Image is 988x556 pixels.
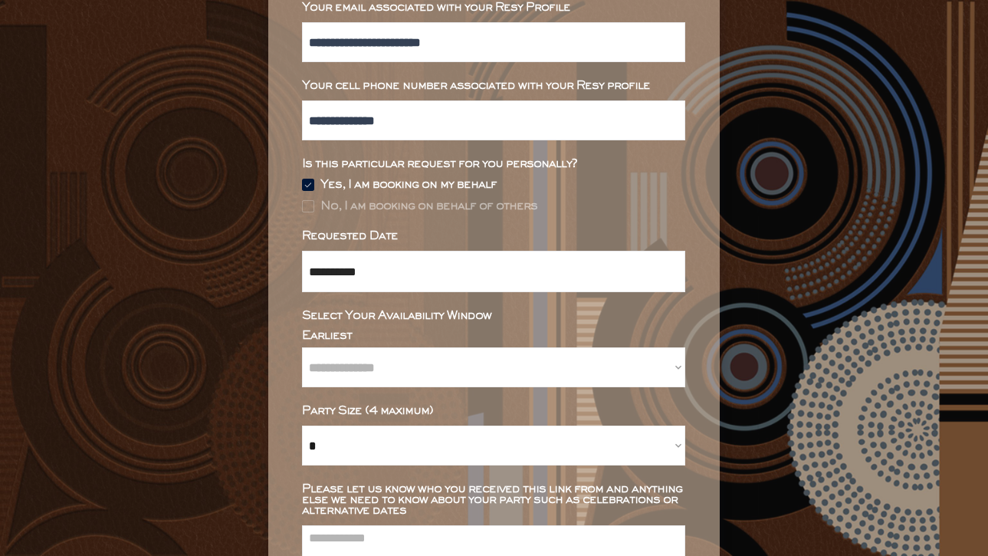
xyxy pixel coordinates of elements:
div: Your cell phone number associated with your Resy profile [302,81,685,91]
div: Select Your Availability Window [302,311,685,321]
div: Party Size (4 maximum) [302,406,685,416]
div: No, I am booking on behalf of others [320,201,537,212]
div: Yes, I am booking on my behalf [320,179,497,190]
div: Earliest [302,331,685,341]
div: Requested Date [302,231,685,242]
img: Group%2048096532.svg [302,179,314,191]
div: Your email associated with your Resy Profile [302,2,685,13]
div: Please let us know who you received this link from and anything else we need to know about your p... [302,484,685,516]
div: Is this particular request for you personally? [302,159,685,169]
img: Rectangle%20315%20%281%29.svg [302,200,314,212]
